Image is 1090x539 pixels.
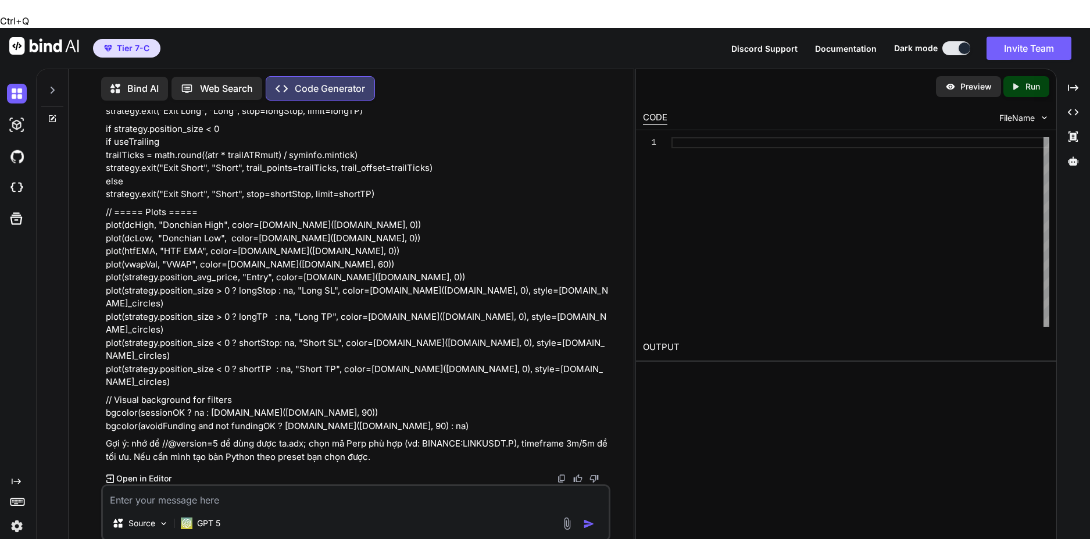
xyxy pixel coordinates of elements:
[1025,81,1040,92] p: Run
[589,474,599,483] img: dislike
[7,516,27,536] img: settings
[93,39,160,58] button: premiumTier 7-C
[7,84,27,103] img: darkChat
[7,115,27,135] img: darkAi-studio
[7,147,27,166] img: githubDark
[573,474,582,483] img: like
[200,81,253,95] p: Web Search
[731,44,798,53] span: Discord Support
[999,112,1035,124] span: FileName
[7,178,27,198] img: cloudideIcon
[560,517,574,530] img: attachment
[987,37,1071,60] button: Invite Team
[583,518,595,530] img: icon
[9,37,79,55] img: Bind AI
[295,81,365,95] p: Code Generator
[815,42,877,55] button: Documentation
[731,42,798,55] button: Discord Support
[960,81,992,92] p: Preview
[104,45,112,52] img: premium
[636,334,1056,361] h2: OUTPUT
[106,206,608,389] p: // ===== Plots ===== plot(dcHigh, "Donchian High", color=[DOMAIN_NAME]([DOMAIN_NAME], 0)) plot(dc...
[116,473,171,484] p: Open in Editor
[1039,113,1049,123] img: chevron down
[945,81,956,92] img: preview
[181,517,192,529] img: GPT 5
[117,42,149,54] span: Tier 7-C
[106,123,608,201] p: if strategy.position_size < 0 if useTrailing trailTicks = math.round((atr * trailATRmult) / symin...
[106,394,608,433] p: // Visual background for filters bgcolor(sessionOK ? na : [DOMAIN_NAME]([DOMAIN_NAME], 90)) bgcol...
[159,519,169,529] img: Pick Models
[643,137,656,148] div: 1
[643,111,667,125] div: CODE
[127,81,159,95] p: Bind AI
[815,44,877,53] span: Documentation
[197,517,220,529] p: GPT 5
[128,517,155,529] p: Source
[557,474,566,483] img: copy
[106,437,608,463] p: Gợi ý: nhớ để //@version=5 để dùng được ta.adx; chọn mã Perp phù hợp (vd: BINANCE:LINKUSDT.P), ti...
[894,42,938,54] span: Dark mode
